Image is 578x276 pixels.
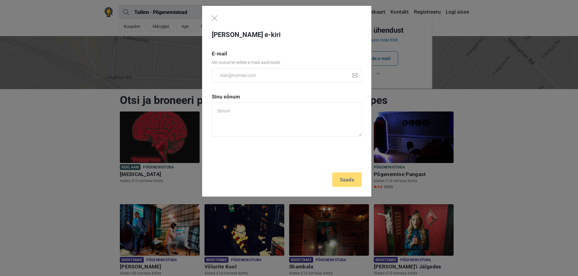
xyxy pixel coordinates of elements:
[212,68,362,83] input: mati@hotmail.com
[212,93,240,101] label: Sinu sõnum
[212,15,217,21] img: close
[212,15,217,21] button: Close
[212,146,304,169] iframe: reCAPTCHA
[352,73,358,78] img: close
[212,30,362,40] h3: [PERSON_NAME] e-kiri
[212,50,227,58] label: E-mail
[212,60,362,65] p: Me vastame sellele e-maili aadressile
